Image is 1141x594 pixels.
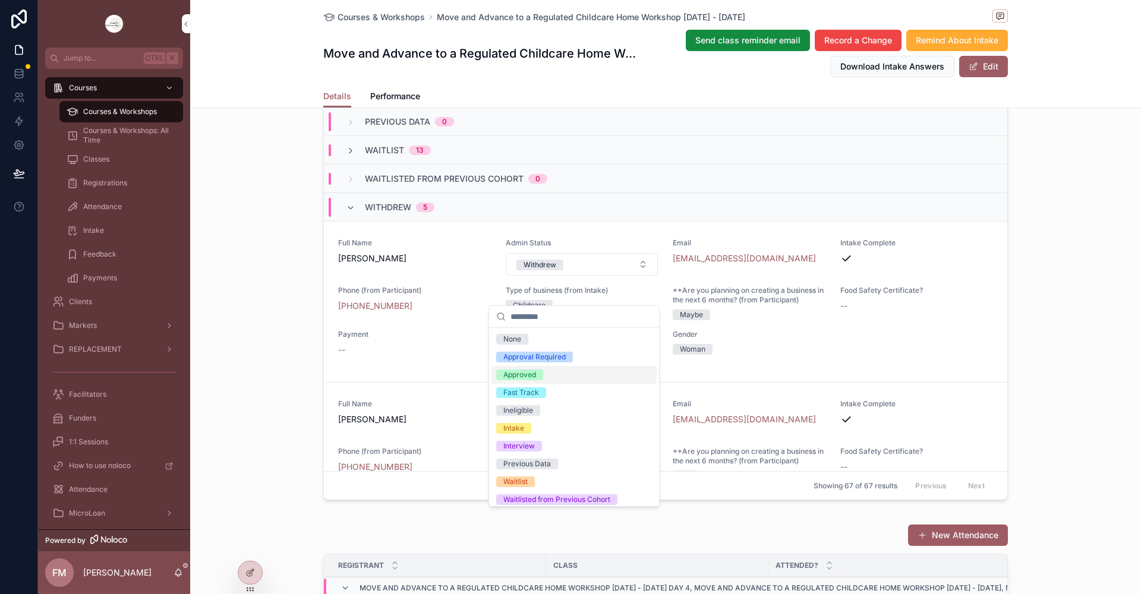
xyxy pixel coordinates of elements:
a: Courses & Workshops: All Time [59,125,183,146]
span: Registrant [338,561,384,570]
a: Courses [45,77,183,99]
a: Funders [45,407,183,429]
span: Email [673,399,826,409]
span: Food Safety Certificate? [840,286,994,295]
div: 0 [535,174,540,184]
span: Intake Complete [840,238,994,248]
span: Jump to... [64,53,139,63]
span: Class [553,561,578,570]
div: Fast Track [503,387,539,398]
a: Markets [45,315,183,336]
span: Classes [83,154,109,164]
a: Classes [59,148,183,170]
span: MicroLoan [69,508,105,518]
span: Waitlisted from Previous Cohort [365,173,524,185]
span: Funders [69,413,96,423]
span: Feedback [83,249,116,259]
a: Attendance [59,196,183,217]
a: Courses & Workshops [59,101,183,122]
span: REPLACEMENT [69,345,122,354]
span: Attendance [83,202,122,211]
span: Full Name [338,399,491,409]
span: Facilitators [69,390,106,399]
div: Waitlist [503,476,528,487]
span: Courses & Workshops [338,11,425,23]
div: 13 [416,146,424,155]
a: Details [323,86,351,108]
span: **Are you planning on creating a business in the next 6 months? (from Participant) [673,447,826,466]
span: Full Name [338,238,491,248]
h1: Move and Advance to a Regulated Childcare Home Workshop [DATE] - [DATE] [323,45,637,62]
div: scrollable content [38,69,190,529]
button: New Attendance [908,525,1008,546]
button: Send class reminder email [686,30,810,51]
a: [EMAIL_ADDRESS][DOMAIN_NAME] [673,252,816,264]
a: Intake [59,220,183,241]
span: [PERSON_NAME] [338,252,491,264]
span: FM [52,565,67,580]
span: Showing 67 of 67 results [814,481,897,491]
span: **Are you planning on creating a business in the next 6 months? (from Participant) [673,286,826,305]
a: Full Name[PERSON_NAME]Admin StatusSelect ButtonEmail[EMAIL_ADDRESS][DOMAIN_NAME]Intake CompletePh... [324,383,1007,544]
span: Payments [83,273,117,283]
a: Facilitators [45,384,183,405]
span: -- [840,461,847,473]
span: Intake [83,226,104,235]
span: How to use noloco [69,461,131,470]
span: Attended? [776,561,818,570]
div: Waitlisted from Previous Cohort [503,494,610,505]
a: Attendance [45,479,183,500]
a: [PHONE_NUMBER] [338,300,412,312]
a: [EMAIL_ADDRESS][DOMAIN_NAME] [673,413,816,425]
div: 5 [423,203,427,212]
span: Email [673,238,826,248]
div: Woman [680,344,705,355]
span: Download Intake Answers [840,61,944,72]
a: Performance [370,86,420,109]
div: Ineligible [503,405,533,416]
div: Maybe [680,309,703,320]
span: Remind About Intake [916,34,998,46]
div: Approval Required [503,352,566,362]
span: Payment [338,330,491,339]
div: None [503,334,521,345]
button: Edit [959,56,1008,77]
div: Withdrew [524,260,556,270]
span: Registrations [83,178,127,188]
span: 1:1 Sessions [69,437,108,447]
span: Phone (from Participant) [338,447,491,456]
span: Performance [370,90,420,102]
button: Select Button [506,253,658,276]
span: Intake Complete [840,399,994,409]
span: [PERSON_NAME] [338,413,491,425]
a: How to use noloco [45,455,183,476]
span: Attendance [69,485,108,494]
div: 0 [442,117,447,127]
a: REPLACEMENT [45,339,183,360]
span: Details [323,90,351,102]
span: Phone (from Participant) [338,286,491,295]
span: -- [840,300,847,312]
span: Powered by [45,536,86,545]
button: Download Intake Answers [830,56,954,77]
a: 1:1 Sessions [45,431,183,453]
span: Ctrl [144,52,165,64]
span: Record a Change [824,34,892,46]
span: Withdrew [365,201,411,213]
button: Remind About Intake [906,30,1008,51]
span: K [168,53,177,63]
a: Full Name[PERSON_NAME]Admin StatusSelect ButtonEmail[EMAIL_ADDRESS][DOMAIN_NAME]Intake CompletePh... [324,222,1007,383]
a: Move and Advance to a Regulated Childcare Home Workshop [DATE] - [DATE] [437,11,745,23]
img: App logo [105,14,124,33]
p: [PERSON_NAME] [83,567,152,579]
span: Courses & Workshops: All Time [83,126,171,145]
a: [PHONE_NUMBER] [338,461,412,473]
div: Interview [503,441,535,451]
div: Previous Data [503,459,551,469]
a: Payments [59,267,183,289]
a: Feedback [59,244,183,265]
div: Childcare [513,300,546,311]
div: Yes [680,470,692,481]
span: Courses [69,83,97,93]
